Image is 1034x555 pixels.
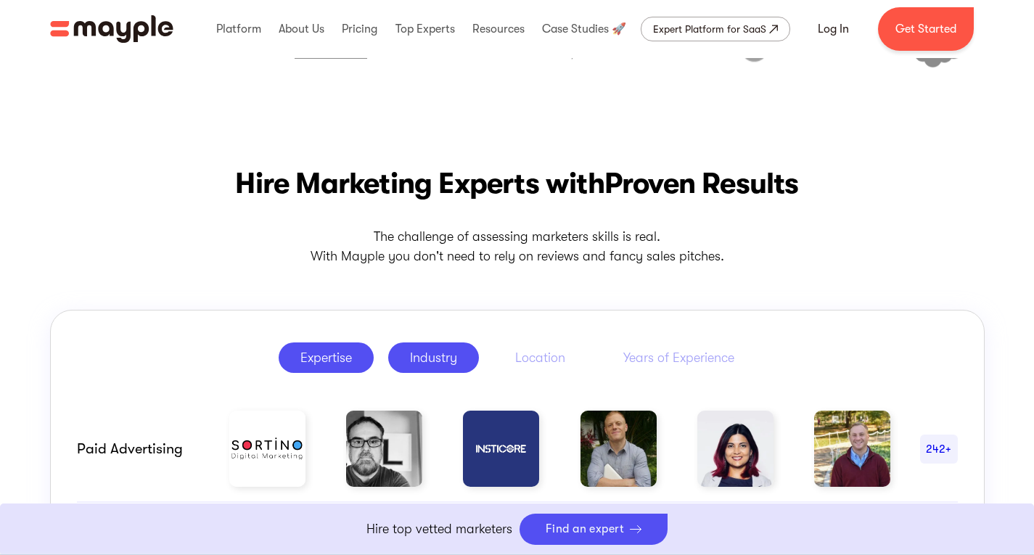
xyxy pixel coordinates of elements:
div: Industry [410,349,457,366]
div: About Us [275,6,328,52]
div: Platform [213,6,265,52]
div: Paid advertising [77,440,200,458]
a: Log In [800,12,866,46]
a: Expert Platform for SaaS [641,17,790,41]
a: Get Started [878,7,974,51]
div: Expertise [300,349,352,366]
img: Mayple logo [50,15,173,43]
div: Location [515,349,565,366]
div: Expert Platform for SaaS [653,20,766,38]
div: Years of Experience [623,349,734,366]
h2: Hire Marketing Experts with [50,163,985,204]
div: Pricing [338,6,381,52]
div: Resources [469,6,528,52]
span: Proven Results [604,167,799,200]
a: home [50,15,173,43]
div: 242+ [920,440,958,458]
p: The challenge of assessing marketers skills is real. With Mayple you don't need to rely on review... [50,227,985,266]
div: Top Experts [392,6,459,52]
